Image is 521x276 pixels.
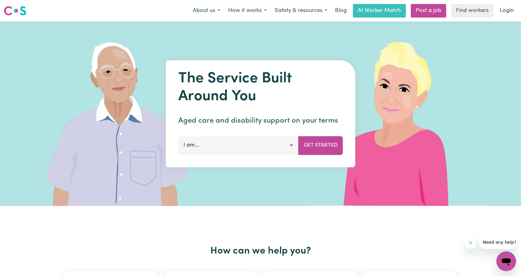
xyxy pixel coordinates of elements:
button: I am... [178,136,299,155]
a: Login [496,4,517,18]
h2: How can we help you? [61,245,460,257]
button: Get Started [298,136,343,155]
h1: The Service Built Around You [178,70,343,105]
span: Need any help? [4,4,37,9]
iframe: Button to launch messaging window [496,251,516,271]
a: Post a job [411,4,446,18]
button: Safety & resources [271,4,331,17]
a: Blog [331,4,350,18]
p: Aged care and disability support on your terms [178,115,343,126]
a: AI Worker Match [353,4,406,18]
iframe: Message from company [479,235,516,249]
img: Careseekers logo [4,5,26,16]
a: Find workers [451,4,494,18]
button: About us [189,4,224,17]
iframe: Close message [464,237,477,249]
button: How it works [224,4,271,17]
a: Careseekers logo [4,4,26,18]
